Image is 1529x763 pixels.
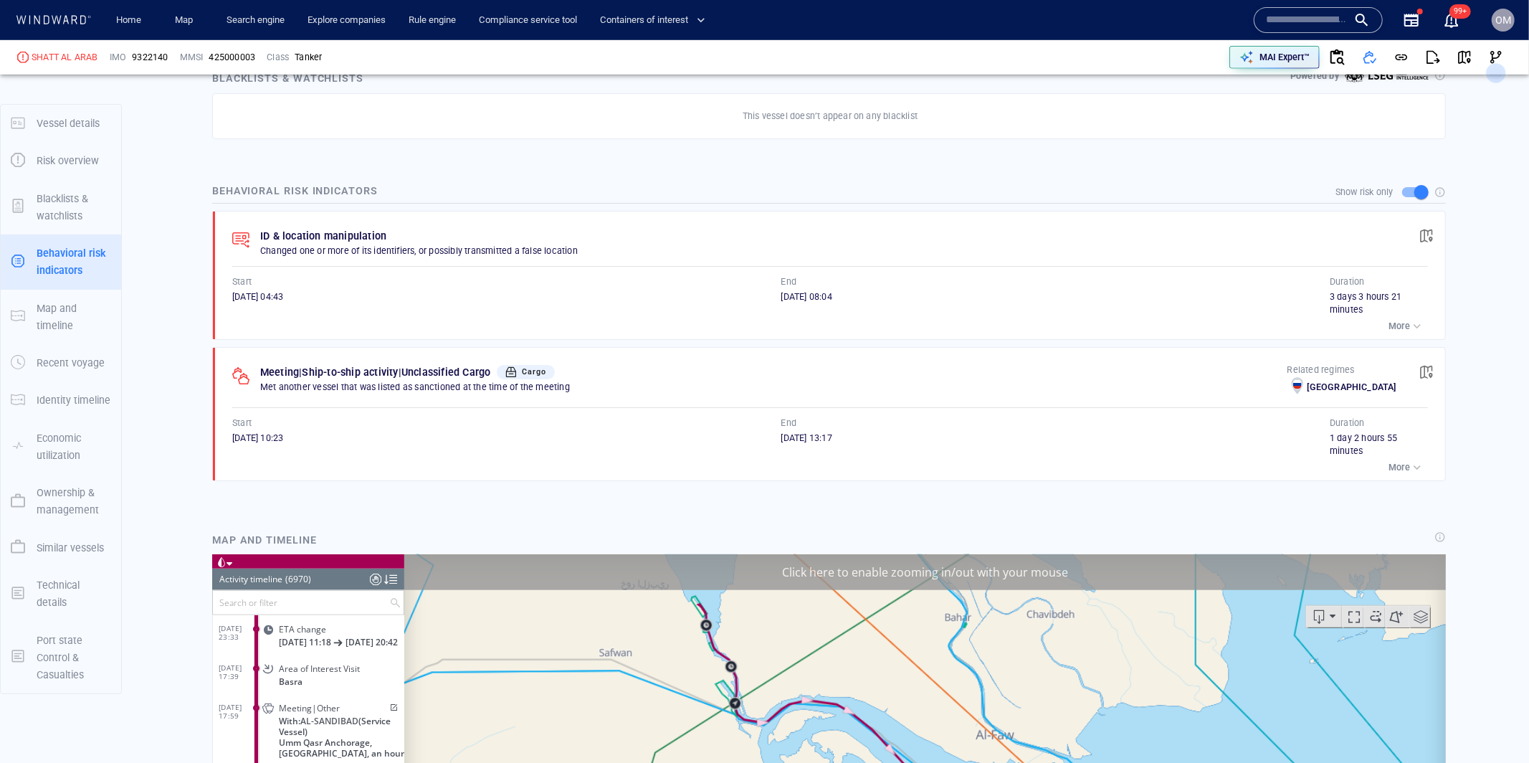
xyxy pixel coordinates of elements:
[1386,42,1417,73] button: Get link
[37,484,111,519] p: Ownership & management
[163,8,209,33] button: Map
[1443,11,1460,29] div: Notification center
[67,122,90,133] span: Basra
[1,290,121,345] button: Map and timeline
[7,14,70,36] div: Activity timeline
[1151,52,1173,73] div: Toggle vessel historical path
[1,199,121,213] a: Blacklists & watchlists
[1389,320,1410,333] p: More
[302,8,391,33] a: Explore companies
[260,381,1287,394] p: Met another vessel that was listed as sanctioned at the time of the meeting
[1330,432,1428,458] div: 1 day 2 hours 55 minutes
[743,110,918,123] p: This vessel doesn’t appear on any blacklist
[67,437,155,448] span: [GEOGRAPHIC_DATA]
[6,385,44,402] span: [DATE] 22:07
[1,393,121,407] a: Identity timeline
[399,364,401,381] p: |
[37,632,111,684] p: Port state Control & Casualties
[246,364,308,386] div: [DATE] - [DATE]
[67,183,192,204] span: Umm Qasr Anchorage, [GEOGRAPHIC_DATA], an hour
[37,115,100,132] p: Vessel details
[1,420,121,475] button: Economic utilization
[1,622,121,694] button: Port state Control & Casualties
[781,432,832,443] span: [DATE] 13:17
[403,8,462,33] a: Rule engine
[232,275,252,288] p: Start
[174,149,186,158] span: Edit activity risk
[6,282,192,375] dl: [DATE] 18:13Meeting|Unclassified CargoWith:NEW DYNASTY(Tanker)Umm Qasr Anchorage, [GEOGRAPHIC_DAT...
[67,233,192,255] span: With: (Service Vessel)
[781,275,797,288] p: End
[37,577,111,612] p: Technical details
[106,8,152,33] button: Home
[1385,316,1428,336] button: More
[1495,14,1511,26] span: OM
[67,398,99,409] span: STS Mai
[1449,42,1480,73] button: View on map
[1468,698,1518,752] iframe: Chat
[199,362,337,387] button: 13 days[DATE]-[DATE]
[6,425,44,442] span: [DATE] 15:42
[1,529,121,567] button: Similar vessels
[1,105,121,142] button: Vessel details
[37,245,111,280] p: Behavioral risk indicators
[1443,11,1460,29] button: 99+
[1,234,121,290] button: Behavioral risk indicators
[232,291,283,302] span: [DATE] 04:43
[67,425,105,435] span: Anchored
[180,51,204,64] p: MMSI
[1229,46,1320,69] button: MAI Expert™
[473,8,583,33] a: Compliance service tool
[260,227,386,245] p: ID & location manipulation
[169,8,204,33] a: Map
[1,344,121,381] button: Recent voyage
[1411,220,1442,252] button: View on map
[1335,186,1394,199] p: Show risk only
[73,14,99,36] div: (6970)
[1,255,121,268] a: Behavioral risk indicators
[1,309,121,323] a: Map and timeline
[17,52,29,63] div: High risk
[67,148,128,159] span: Meeting|Other
[37,190,111,225] p: Blacklists & watchlists
[232,417,252,430] p: Start
[67,337,192,369] span: Umm Qasr Anchorage, [GEOGRAPHIC_DATA], 20 hours
[1,115,121,129] a: Vessel details
[523,367,547,376] span: Cargo
[100,316,161,326] span: NEW DYNASTY
[67,385,118,396] span: Trigger Alert
[1489,6,1518,34] button: OM
[221,8,290,33] a: Search engine
[67,82,119,93] span: [DATE] 11:18
[37,300,111,335] p: Map and timeline
[295,51,322,64] div: Tanker
[303,364,399,381] p: Ship-to-ship activity
[299,364,302,381] p: |
[6,109,44,126] span: [DATE] 17:39
[67,109,148,120] span: Area of Interest Visit
[111,8,148,33] a: Home
[1173,52,1196,73] div: tooltips.createAOI
[6,210,192,282] dl: [DATE] 18:03Meeting|OtherWith:ALMUTHANNA(Service Vessel)Umm Qasr Anchorage, [GEOGRAPHIC_DATA], an...
[88,161,146,172] span: AL-SANDIBAD
[88,233,149,244] span: ALMUTHANNA
[37,354,105,371] p: Recent voyage
[1,494,121,508] a: Ownership & management
[1130,52,1151,73] div: Focus on vessel path
[1287,364,1396,376] p: Related regimes
[1,567,121,622] button: Technical details
[1,540,121,554] a: Similar vessels
[158,14,169,36] div: Compliance Activities
[1330,417,1365,430] p: Duration
[32,51,98,64] div: SHATT AL ARAB
[781,291,832,302] span: [DATE] 08:04
[1440,9,1463,32] a: 99+
[6,414,192,454] dl: [DATE] 15:42Anchored[GEOGRAPHIC_DATA]
[1320,40,1354,75] button: Document Validation History
[1330,290,1428,316] div: 3 days 3 hours 21 minutes
[211,369,243,379] span: 13 days
[6,220,44,237] span: [DATE] 18:03
[6,138,192,210] dl: [DATE] 17:59Meeting|OtherWith:AL-SANDIBAD(Service Vessel)Umm Qasr Anchorage, [GEOGRAPHIC_DATA], a...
